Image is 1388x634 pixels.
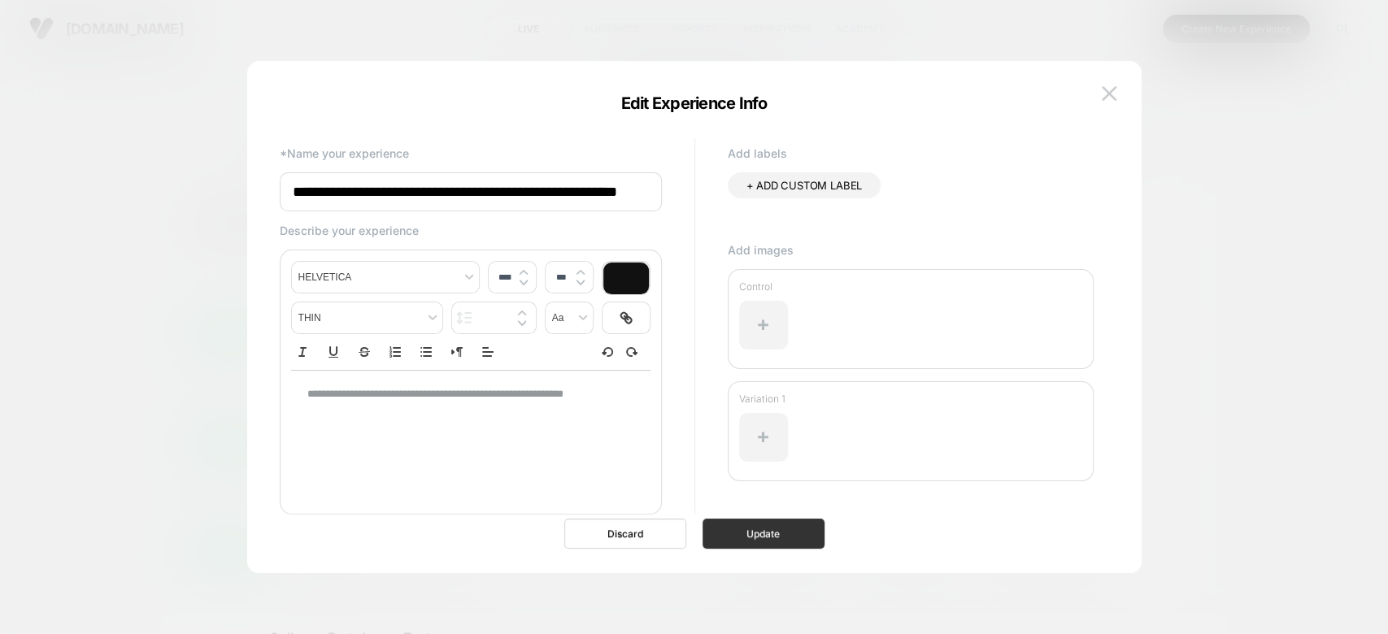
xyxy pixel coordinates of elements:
[518,320,526,327] img: down
[384,342,407,362] button: Ordered list
[728,146,1094,160] p: Add labels
[703,519,825,549] button: Update
[577,269,585,276] img: up
[291,342,314,362] button: Italic
[577,280,585,286] img: down
[415,342,437,362] button: Bullet list
[621,93,768,113] span: Edit Experience Info
[280,224,662,237] p: Describe your experience
[520,269,528,276] img: up
[739,393,1082,405] p: Variation 1
[746,179,862,192] span: + ADD CUSTOM LABEL
[546,302,593,333] span: transform
[322,342,345,362] button: Underline
[1102,86,1116,100] img: close
[564,519,686,549] button: Discard
[518,310,526,316] img: up
[520,280,528,286] img: down
[476,342,499,362] span: Align
[353,342,376,362] button: Strike
[456,311,472,324] img: line height
[292,302,442,333] span: fontWeight
[728,243,1094,257] p: Add images
[446,342,468,362] button: Right to Left
[280,146,662,160] p: *Name your experience
[739,280,1082,293] p: Control
[292,262,479,293] span: font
